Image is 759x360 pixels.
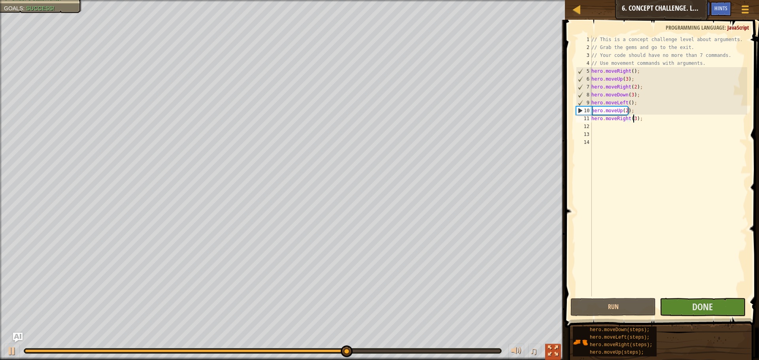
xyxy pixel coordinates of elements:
button: Toggle fullscreen [545,344,561,360]
span: hero.moveUp(steps); [590,350,644,355]
div: 6 [576,75,592,83]
span: ♫ [530,345,538,357]
div: 5 [576,67,592,75]
div: 12 [576,123,592,130]
button: Ctrl + P: Play [4,344,20,360]
button: Ask AI [13,333,23,342]
span: : [725,24,727,31]
button: Ask AI [689,2,710,16]
span: Goals [4,5,23,11]
div: 8 [576,91,592,99]
button: Run [570,298,656,316]
button: Adjust volume [508,344,524,360]
button: ♫ [528,344,542,360]
span: hero.moveLeft(steps); [590,335,649,340]
span: : [23,5,26,11]
span: Ask AI [693,4,706,12]
img: portrait.png [573,335,588,350]
div: 7 [576,83,592,91]
div: 4 [576,59,592,67]
button: Show game menu [735,2,755,20]
span: Done [692,300,713,313]
div: 11 [576,115,592,123]
div: 3 [576,51,592,59]
div: 10 [576,107,592,115]
span: Success! [26,5,55,11]
span: hero.moveDown(steps); [590,327,649,333]
span: Hints [714,4,727,12]
span: Programming language [666,24,725,31]
span: hero.moveRight(steps); [590,342,652,348]
span: JavaScript [727,24,749,31]
div: 2 [576,43,592,51]
button: Done [660,298,745,316]
div: 13 [576,130,592,138]
div: 9 [576,99,592,107]
div: 14 [576,138,592,146]
div: 1 [576,36,592,43]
